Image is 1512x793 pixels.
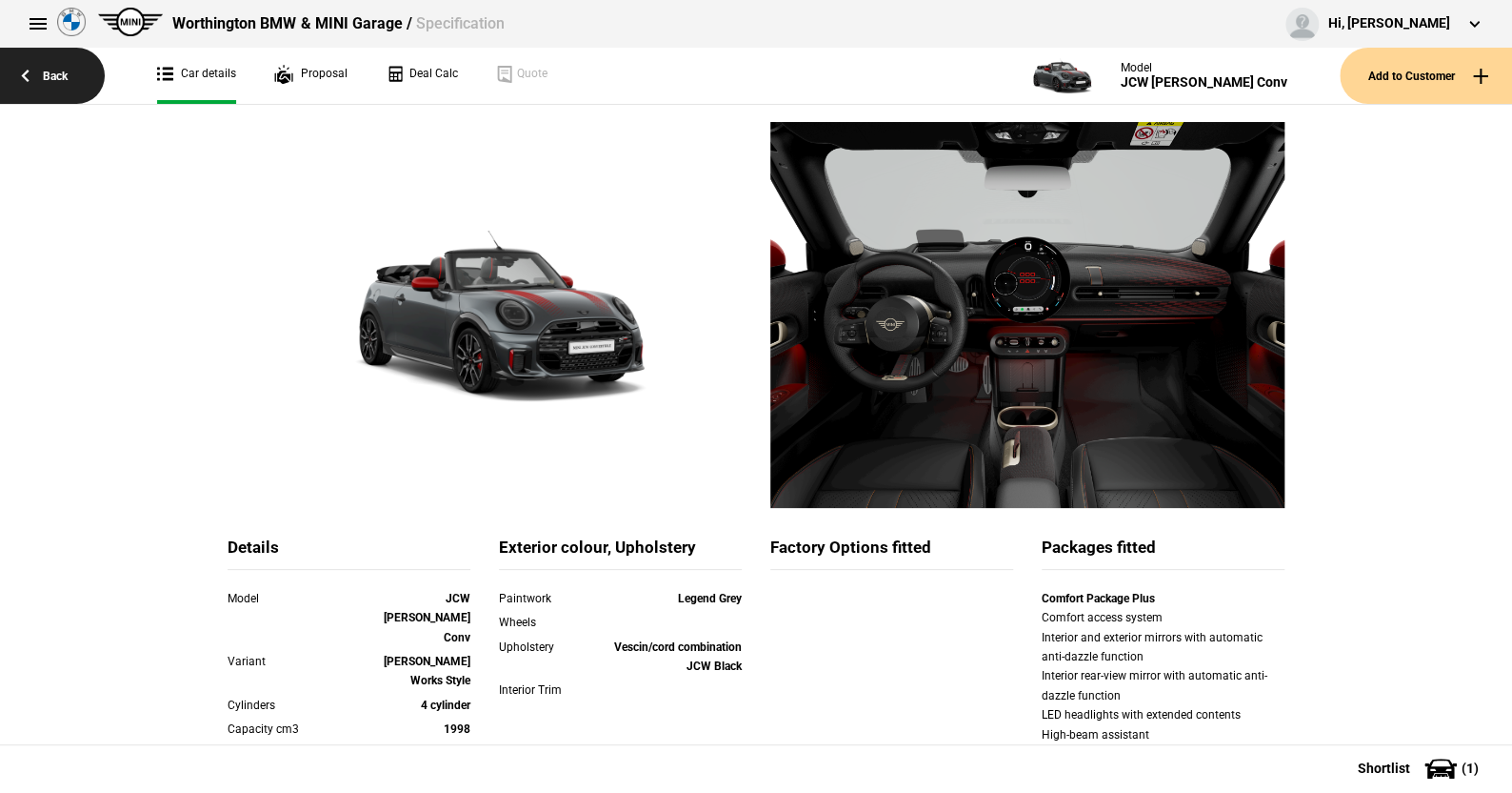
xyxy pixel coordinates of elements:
strong: Vescin/cord combination JCW Black [614,640,742,673]
a: Proposal [274,48,348,104]
img: bmw.png [57,8,86,36]
div: Model [1121,61,1287,74]
div: Interior Trim [499,681,596,700]
div: Hi, [PERSON_NAME] [1328,14,1450,33]
strong: [PERSON_NAME] Works Style [384,655,470,687]
span: Shortlist [1358,762,1410,775]
div: JCW [PERSON_NAME] Conv [1121,74,1287,91]
div: Model [228,589,373,608]
a: Deal Calc [386,48,458,104]
div: Variant [228,652,373,671]
div: Worthington BMW & MINI Garage / [172,13,504,34]
div: Wheels [499,613,596,632]
strong: JCW [PERSON_NAME] Conv [384,592,470,644]
strong: 1998 [444,722,470,736]
div: Details [228,537,470,570]
div: Packages fitted [1042,537,1284,570]
div: Exterior colour, Upholstery [499,537,742,570]
strong: 4 cylinder [421,699,470,712]
div: Paintwork [499,589,596,608]
strong: Comfort Package Plus [1042,592,1155,605]
span: Specification [415,14,504,32]
a: Car details [157,48,236,104]
img: mini.png [98,8,163,36]
button: Add to Customer [1340,48,1512,104]
button: Shortlist(1) [1329,744,1512,792]
div: Factory Options fitted [770,537,1013,570]
strong: Legend Grey [678,592,742,605]
div: Capacity cm3 [228,720,373,739]
div: Upholstery [499,638,596,657]
span: ( 1 ) [1462,762,1479,775]
div: Cylinders [228,696,373,715]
